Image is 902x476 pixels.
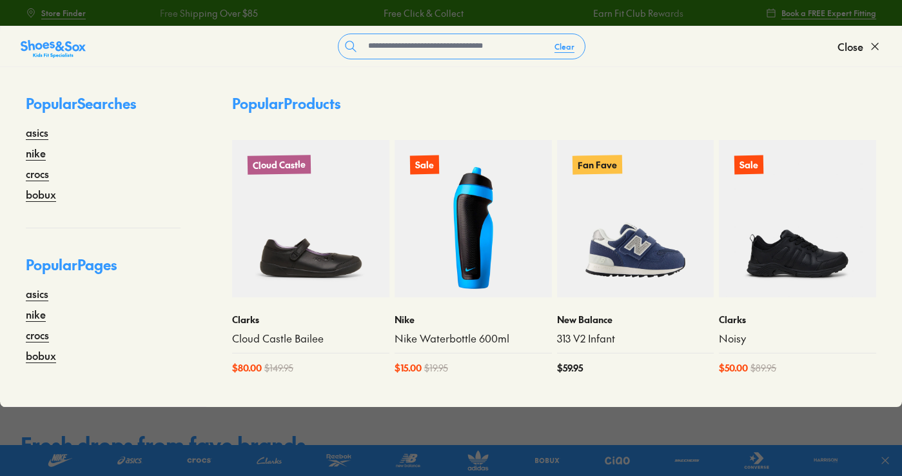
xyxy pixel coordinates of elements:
[781,7,876,19] span: Book a FREE Expert Fitting
[26,306,46,322] a: nike
[232,361,262,375] span: $ 80.00
[557,313,714,326] p: New Balance
[26,124,48,140] a: asics
[232,93,340,114] p: Popular Products
[264,361,293,375] span: $ 149.95
[424,361,448,375] span: $ 19.95
[21,36,86,57] a: Shoes &amp; Sox
[395,313,552,326] p: Nike
[719,332,876,346] a: Noisy
[719,140,876,297] a: Sale
[719,313,876,326] p: Clarks
[379,6,459,20] a: Free Click & Collect
[395,361,422,375] span: $ 15.00
[26,93,181,124] p: Popular Searches
[410,155,439,174] p: Sale
[395,140,552,297] a: Sale
[26,145,46,161] a: nike
[26,166,49,181] a: crocs
[248,155,311,175] p: Cloud Castle
[41,7,86,19] span: Store Finder
[232,140,389,297] a: Cloud Castle
[155,6,253,20] a: Free Shipping Over $85
[395,332,552,346] a: Nike Waterbottle 600ml
[734,155,763,174] p: Sale
[26,254,181,286] p: Popular Pages
[719,361,748,375] span: $ 50.00
[232,332,389,346] a: Cloud Castle Bailee
[21,39,86,59] img: SNS_Logo_Responsive.svg
[26,327,49,342] a: crocs
[26,1,86,25] a: Store Finder
[26,348,56,363] a: bobux
[766,1,876,25] a: Book a FREE Expert Fitting
[232,313,389,326] p: Clarks
[544,35,585,58] button: Clear
[750,361,776,375] span: $ 89.95
[557,361,583,375] span: $ 59.95
[26,286,48,301] a: asics
[26,186,56,202] a: bobux
[557,140,714,297] a: Fan Fave
[557,332,714,346] a: 313 V2 Infant
[838,32,881,61] button: Close
[838,39,863,54] span: Close
[589,6,679,20] a: Earn Fit Club Rewards
[572,155,622,174] p: Fan Fave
